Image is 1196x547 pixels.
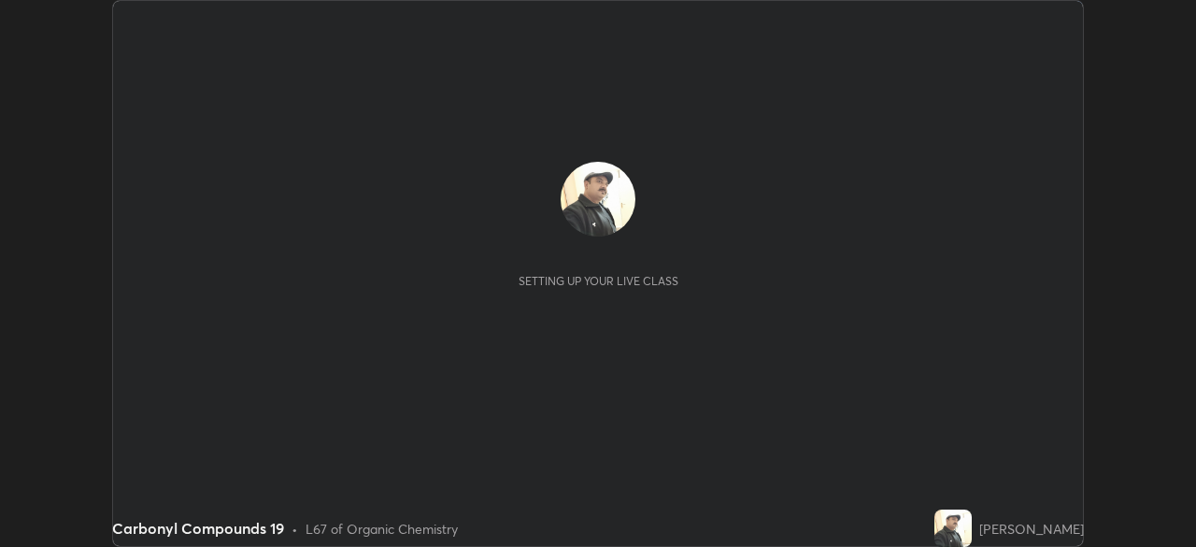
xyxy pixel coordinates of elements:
div: • [292,519,298,539]
img: 8789f57d21a94de8b089b2eaa565dc50.jpg [934,510,972,547]
div: Carbonyl Compounds 19 [112,517,284,540]
div: Setting up your live class [519,274,678,288]
div: [PERSON_NAME] [979,519,1084,539]
img: 8789f57d21a94de8b089b2eaa565dc50.jpg [561,162,635,237]
div: L67 of Organic Chemistry [306,519,458,539]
